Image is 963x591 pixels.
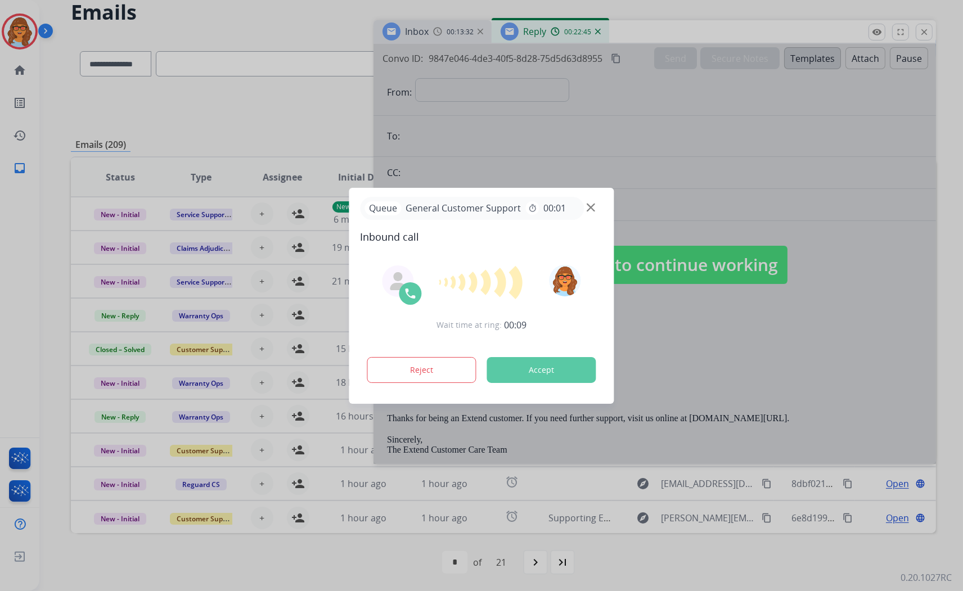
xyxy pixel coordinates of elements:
[436,319,502,331] span: Wait time at ring:
[549,265,580,296] img: avatar
[528,204,537,213] mat-icon: timer
[361,229,603,245] span: Inbound call
[402,201,526,215] span: General Customer Support
[544,201,566,215] span: 00:01
[587,203,595,211] img: close-button
[487,357,596,383] button: Accept
[504,318,526,332] span: 00:09
[365,201,402,215] p: Queue
[901,571,952,584] p: 0.20.1027RC
[389,272,407,290] img: agent-avatar
[367,357,476,383] button: Reject
[404,287,417,300] img: call-icon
